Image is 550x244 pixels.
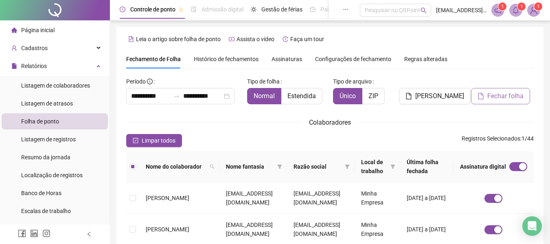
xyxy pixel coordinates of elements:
[191,7,197,12] span: file-done
[287,182,355,214] td: [EMAIL_ADDRESS][DOMAIN_NAME]
[21,118,59,125] span: Folha de ponto
[147,79,153,84] span: info-circle
[272,56,302,62] span: Assinaturas
[277,164,282,169] span: filter
[21,100,73,107] span: Listagem de atrasos
[501,4,504,9] span: 1
[126,134,182,147] button: Limpar todos
[436,6,486,15] span: [EMAIL_ADDRESS][DOMAIN_NAME]
[229,36,234,42] span: youtube
[283,36,288,42] span: history
[126,78,146,85] span: Período
[146,226,189,233] span: [PERSON_NAME]
[487,91,524,101] span: Fechar folha
[528,4,540,16] img: 69000
[361,158,387,176] span: Local de trabalho
[146,195,189,201] span: [PERSON_NAME]
[478,93,484,99] span: file
[210,164,215,169] span: search
[11,27,17,33] span: home
[534,2,542,11] sup: Atualize o seu contato no menu Meus Dados
[21,154,70,160] span: Resumo da jornada
[18,229,26,237] span: facebook
[21,63,47,69] span: Relatórios
[237,36,274,42] span: Assista o vídeo
[522,216,542,236] div: Open Intercom Messenger
[179,7,184,12] span: pushpin
[537,4,540,9] span: 1
[400,182,454,214] td: [DATE] a [DATE]
[251,7,256,12] span: sun
[415,91,464,101] span: [PERSON_NAME]
[310,7,316,12] span: dashboard
[219,182,287,214] td: [EMAIL_ADDRESS][DOMAIN_NAME]
[421,7,427,13] span: search
[340,92,356,100] span: Único
[390,164,395,169] span: filter
[309,119,351,126] span: Colaboradores
[520,4,523,9] span: 1
[405,93,412,99] span: file
[343,160,351,173] span: filter
[498,2,506,11] sup: 1
[142,136,175,145] span: Limpar todos
[21,27,55,33] span: Página inicial
[128,36,134,42] span: file-text
[290,36,324,42] span: Faça um tour
[355,182,400,214] td: Minha Empresa
[333,77,372,86] span: Tipo de arquivo
[276,160,284,173] span: filter
[21,208,71,214] span: Escalas de trabalho
[471,88,530,104] button: Fechar folha
[202,6,243,13] span: Admissão digital
[462,134,534,147] span: : 1 / 44
[517,2,526,11] sup: 1
[389,156,397,177] span: filter
[462,135,520,142] span: Registros Selecionados
[173,93,180,99] span: swap-right
[294,162,342,171] span: Razão social
[21,45,48,51] span: Cadastros
[368,92,378,100] span: ZIP
[21,190,61,196] span: Banco de Horas
[173,93,180,99] span: to
[254,92,275,100] span: Normal
[460,162,506,171] span: Assinatura digital
[21,82,90,89] span: Listagem de colaboradores
[21,136,76,143] span: Listagem de registros
[345,164,350,169] span: filter
[494,7,502,14] span: notification
[343,7,348,12] span: ellipsis
[11,45,17,51] span: user-add
[320,6,352,13] span: Painel do DP
[315,56,391,62] span: Configurações de fechamento
[21,172,83,178] span: Localização de registros
[208,160,216,173] span: search
[11,63,17,69] span: file
[130,6,175,13] span: Controle de ponto
[30,229,38,237] span: linkedin
[133,138,138,143] span: check-square
[194,56,259,62] span: Histórico de fechamentos
[261,6,302,13] span: Gestão de férias
[247,77,280,86] span: Tipo de folha
[146,162,206,171] span: Nome do colaborador
[404,56,447,62] span: Regras alteradas
[399,88,471,104] button: [PERSON_NAME]
[400,151,454,182] th: Última folha fechada
[120,7,125,12] span: clock-circle
[226,162,274,171] span: Nome fantasia
[42,229,50,237] span: instagram
[512,7,519,14] span: bell
[136,36,221,42] span: Leia o artigo sobre folha de ponto
[126,56,181,62] span: Fechamento de Folha
[86,231,92,237] span: left
[287,92,316,100] span: Estendida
